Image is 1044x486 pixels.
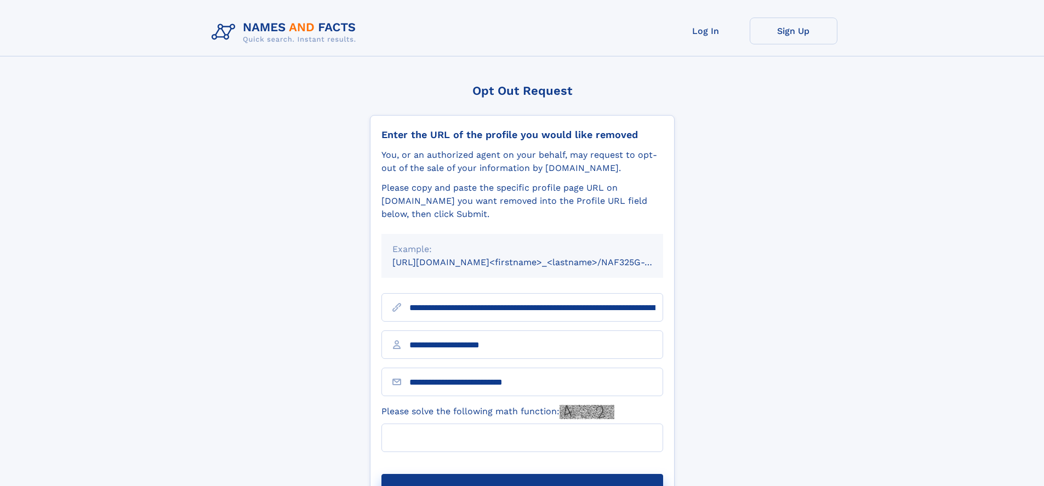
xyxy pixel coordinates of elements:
div: Example: [392,243,652,256]
small: [URL][DOMAIN_NAME]<firstname>_<lastname>/NAF325G-xxxxxxxx [392,257,684,267]
div: Opt Out Request [370,84,675,98]
label: Please solve the following math function: [381,405,614,419]
img: Logo Names and Facts [207,18,365,47]
a: Sign Up [750,18,837,44]
div: You, or an authorized agent on your behalf, may request to opt-out of the sale of your informatio... [381,148,663,175]
a: Log In [662,18,750,44]
div: Please copy and paste the specific profile page URL on [DOMAIN_NAME] you want removed into the Pr... [381,181,663,221]
div: Enter the URL of the profile you would like removed [381,129,663,141]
